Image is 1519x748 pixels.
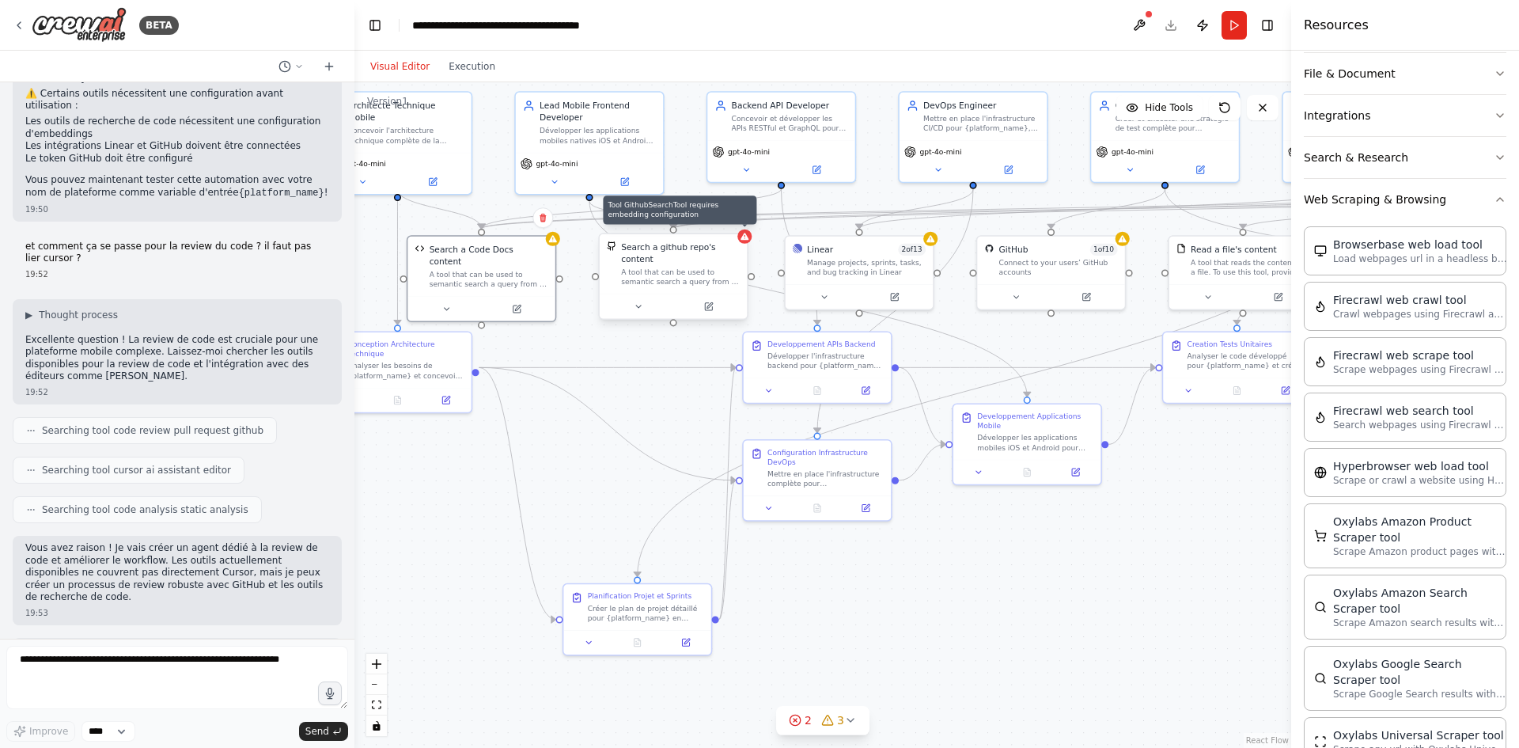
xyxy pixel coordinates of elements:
p: Scrape webpages using Firecrawl and return the contents [1333,363,1507,376]
div: Search a Code Docs content [430,244,548,268]
img: Linear [793,244,802,253]
div: Search a github repo's content [621,241,740,265]
g: Edge from e8eaa65f-dde1-4693-9339-857bba1d1fe7 to 93ceda00-f01d-4b85-81ca-470b9e7f34d1 [479,362,736,487]
div: Mettre en place l'infrastructure complète pour {platform_name} incluant : pipelines CI/CD, enviro... [767,469,884,488]
button: ▶Thought process [25,309,118,321]
button: Delete node [532,207,553,228]
div: A tool that reads the content of a file. To use this tool, provide a 'file_path' parameter with t... [1191,258,1309,277]
div: Analyser le code développé pour {platform_name} et créer une suite complète de tests unitaires co... [1188,351,1304,370]
button: Open in side panel [426,393,467,408]
button: Improve [6,721,75,742]
button: Open in side panel [399,175,467,189]
div: Browserbase web load tool [1333,237,1507,252]
span: Searching tool code analysis static analysis [42,503,248,516]
span: ▶ [25,309,32,321]
g: Edge from 93ceda00-f01d-4b85-81ca-470b9e7f34d1 to 3dfc7c6c-47cc-4b9e-b257-c1d404d5c6d6 [899,439,945,487]
span: gpt-4o-mini [728,147,770,157]
img: OxylabsAmazonProductScraperTool [1314,530,1327,542]
div: GitHubGitHub1of10Connect to your users’ GitHub accounts [976,235,1126,310]
p: Scrape Amazon search results with Oxylabs Amazon Search Scraper [1333,617,1507,629]
div: LinearLinear2of13Manage projects, sprints, tasks, and bug tracking in Linear [784,235,934,310]
button: Open in side panel [1052,290,1120,304]
img: Logo [32,7,127,43]
p: Vous pouvez maintenant tester cette automation avec votre nom de plateforme comme variable d'entr... [25,174,329,199]
button: Open in side panel [1244,290,1313,304]
div: Configuration Infrastructure DevOps [767,448,884,467]
g: Edge from 3dfc7c6c-47cc-4b9e-b257-c1d404d5c6d6 to 8daaf4c7-a367-420a-b3a2-b616b33b32ff [1108,362,1155,450]
span: gpt-4o-mini [920,147,962,157]
div: Oxylabs Amazon Product Scraper tool [1333,514,1507,545]
div: Firecrawl web scrape tool [1333,347,1507,363]
div: Developpement APIs Backend [767,340,875,349]
g: Edge from 0c55af99-d417-449a-8347-57bdb46b9998 to 3dfc7c6c-47cc-4b9e-b257-c1d404d5c6d6 [583,201,1032,397]
div: Tool GithubSearchTool requires embedding configurationGithubSearchToolSearch a github repo's cont... [598,235,748,322]
div: A tool that can be used to semantic search a query from a Code Docs content. [430,270,548,289]
button: No output available [1211,383,1262,397]
div: 19:53 [25,607,329,619]
div: Version 1 [367,95,408,108]
button: Search & Research [1304,137,1506,178]
div: Concevoir l'architecture technique complète de la plateforme mobile {platform_name}, en définissa... [348,126,464,145]
button: 23 [776,706,869,735]
div: Linear [807,244,833,256]
div: Analyser les besoins de {platform_name} et concevoir l'architecture technique complète incluant :... [348,361,464,380]
button: Start a new chat [316,57,342,76]
img: OxylabsAmazonSearchScraperTool [1314,601,1327,613]
button: zoom in [366,654,387,674]
img: FirecrawlSearchTool [1314,411,1327,423]
p: Crawl webpages using Firecrawl and return the contents [1333,308,1507,321]
button: No output available [1002,465,1052,479]
img: GithubSearchTool [607,241,616,251]
button: Open in side panel [782,163,850,177]
div: Configuration Infrastructure DevOpsMettre en place l'infrastructure complète pour {platform_name}... [742,439,892,522]
div: Créer et exécuter une stratégie de test complète pour {platform_name}, incluant les tests unitair... [1116,114,1232,133]
li: Le token GitHub doit être configuré [25,153,329,165]
div: Oxylabs Universal Scraper tool [1333,727,1507,743]
span: Send [305,725,329,738]
img: CodeDocsSearchTool [415,244,424,253]
span: Searching tool cursor ai assistant editor [42,464,231,477]
span: gpt-4o-mini [344,159,386,169]
p: et comment ça se passe pour la review du code ? il faut pas lier cursor ? [25,241,329,265]
div: Hyperbrowser web load tool [1333,458,1507,474]
div: Planification Projet et Sprints [588,591,691,601]
div: Lead Mobile Frontend DeveloperDévelopper les applications mobiles natives iOS et Android pour {pl... [514,91,664,195]
button: Open in side panel [675,299,743,313]
button: Open in side panel [665,636,706,650]
button: Open in side panel [975,163,1043,177]
li: Les intégrations Linear et GitHub doivent être connectées [25,140,329,153]
span: Searching tool code review pull request github [42,424,263,437]
a: React Flow attribution [1246,736,1289,745]
span: gpt-4o-mini [536,159,578,169]
button: Switch to previous chat [272,57,310,76]
div: Firecrawl web search tool [1333,403,1507,419]
g: Edge from 8c2d2680-b443-4698-8384-ec8729697b02 to 93ceda00-f01d-4b85-81ca-470b9e7f34d1 [719,474,736,625]
img: GitHub [984,244,994,253]
img: OxylabsUniversalScraperTool [1314,735,1327,748]
div: Développer les applications mobiles iOS et Android pour {platform_name} en implémentant : interfa... [977,433,1093,452]
div: Planification Projet et SprintsCréer le plan de projet détaillé pour {platform_name} en définissa... [563,583,712,656]
button: Hide right sidebar [1256,14,1278,36]
div: React Flow controls [366,654,387,736]
div: QA Test Engineer [1116,100,1232,112]
div: Architecte Technique MobileConcevoir l'architecture technique complète de la plateforme mobile {p... [323,91,472,195]
g: Edge from c337ff12-ea74-4ff8-8721-8045b6f65542 to 8c2d2680-b443-4698-8384-ec8729697b02 [631,189,1363,577]
div: FileReadToolRead a file's contentA tool that reads the content of a file. To use this tool, provi... [1168,235,1317,310]
div: Connect to your users’ GitHub accounts [999,258,1118,277]
button: Hide left sidebar [364,14,386,36]
g: Edge from 8c2d2680-b443-4698-8384-ec8729697b02 to 3c92ac5c-12b2-49d7-8d80-613863e10b90 [719,362,736,625]
g: Edge from 3c92ac5c-12b2-49d7-8d80-613863e10b90 to 3dfc7c6c-47cc-4b9e-b257-c1d404d5c6d6 [899,362,945,450]
div: Firecrawl web crawl tool [1333,292,1507,308]
button: Execution [439,57,505,76]
div: Developpement Applications Mobile [977,412,1093,431]
button: fit view [366,695,387,716]
span: gpt-4o-mini [1112,147,1153,157]
div: Backend API DeveloperConcevoir et développer les APIs RESTful et GraphQL pour {platform_name}, en... [706,91,856,183]
p: Vous avez raison ! Je vais créer un agent dédié à la review de code et améliorer le workflow. Les... [25,542,329,604]
button: No output available [612,636,663,650]
div: Developpement Applications MobileDévelopper les applications mobiles iOS et Android pour {platfor... [952,403,1101,485]
div: DevOps EngineerMettre en place l'infrastructure CI/CD pour {platform_name}, automatiser les déplo... [898,91,1047,183]
span: 3 [837,712,844,728]
button: Click to speak your automation idea [318,682,342,705]
img: BrowserbaseLoadTool [1314,245,1327,257]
